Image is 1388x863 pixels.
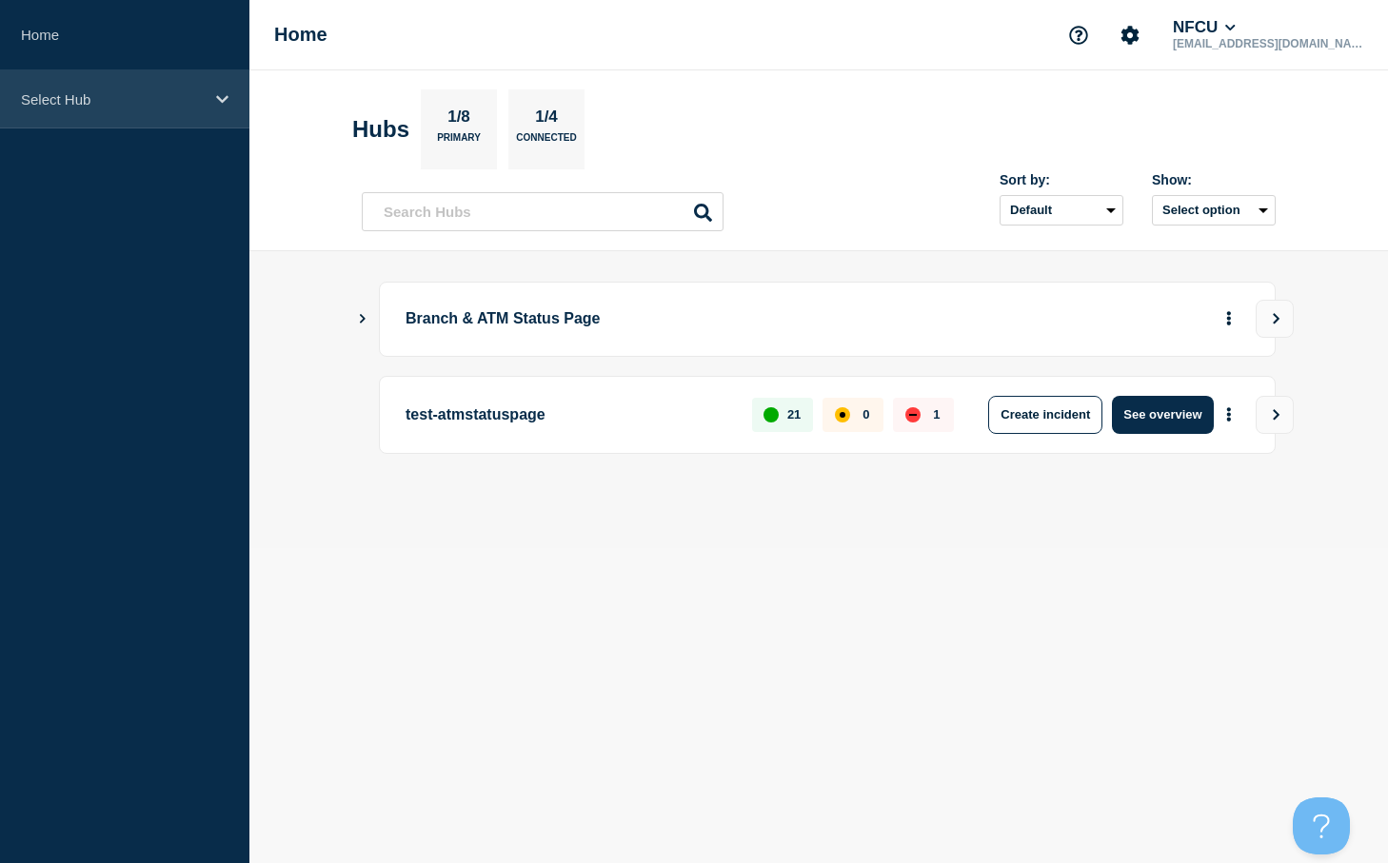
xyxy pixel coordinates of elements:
[437,132,481,152] p: Primary
[1059,15,1099,55] button: Support
[21,91,204,108] p: Select Hub
[441,108,478,132] p: 1/8
[1256,300,1294,338] button: View
[905,407,921,422] div: down
[528,108,565,132] p: 1/4
[1217,302,1241,337] button: More actions
[835,407,850,422] div: affected
[1169,37,1367,50] p: [EMAIL_ADDRESS][DOMAIN_NAME]
[1112,396,1213,434] button: See overview
[406,302,932,337] p: Branch & ATM Status Page
[1000,195,1123,226] select: Sort by
[352,116,409,143] h2: Hubs
[362,192,724,231] input: Search Hubs
[1110,15,1150,55] button: Account settings
[1256,396,1294,434] button: View
[863,407,869,422] p: 0
[1217,397,1241,432] button: More actions
[1169,18,1239,37] button: NFCU
[358,312,367,326] button: Show Connected Hubs
[1293,797,1350,854] iframe: Help Scout Beacon - Open
[763,407,779,422] div: up
[516,132,576,152] p: Connected
[933,407,940,422] p: 1
[988,396,1102,434] button: Create incident
[274,24,327,46] h1: Home
[787,407,801,422] p: 21
[406,396,730,434] p: test-atmstatuspage
[1152,195,1276,226] button: Select option
[1000,172,1123,187] div: Sort by:
[1152,172,1276,187] div: Show:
